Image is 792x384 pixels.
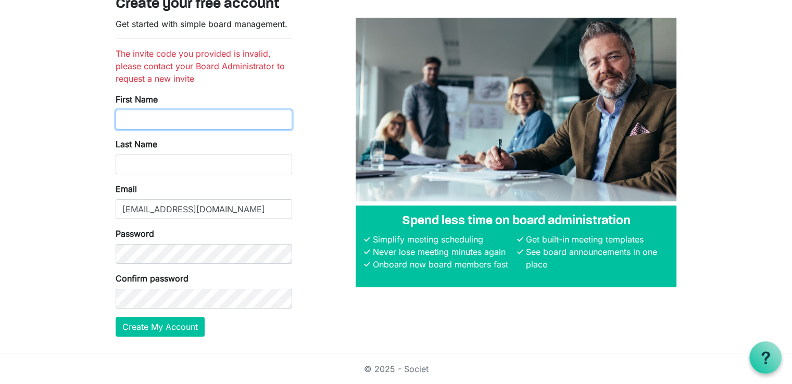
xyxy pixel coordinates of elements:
img: A photograph of board members sitting at a table [356,18,676,201]
label: Last Name [116,138,157,150]
li: Never lose meeting minutes again [370,246,515,258]
li: Get built-in meeting templates [523,233,668,246]
a: © 2025 - Societ [364,364,429,374]
label: Password [116,227,154,240]
li: Onboard new board members fast [370,258,515,271]
li: Simplify meeting scheduling [370,233,515,246]
label: Confirm password [116,272,188,285]
h4: Spend less time on board administration [364,214,668,229]
label: Email [116,183,137,195]
label: First Name [116,93,158,106]
li: See board announcements in one place [523,246,668,271]
button: Create My Account [116,317,205,337]
li: The invite code you provided is invalid, please contact your Board Administrator to request a new... [116,47,292,85]
span: Get started with simple board management. [116,19,287,29]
